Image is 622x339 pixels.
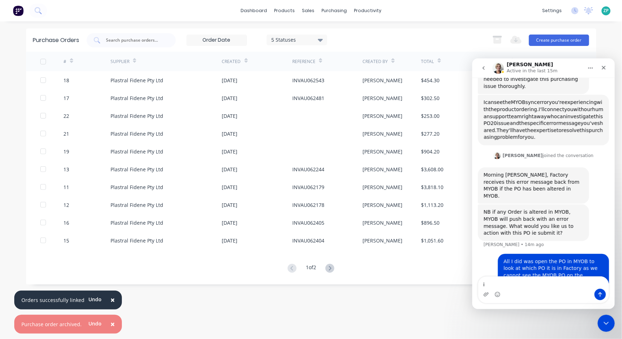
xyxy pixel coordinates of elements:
[13,5,24,16] img: Factory
[298,5,318,16] div: sales
[222,77,238,84] div: [DATE]
[292,166,324,173] div: INVAU062244
[63,58,66,65] div: #
[110,295,115,305] span: ×
[271,5,298,16] div: products
[63,130,69,137] div: 21
[63,94,69,102] div: 17
[363,219,402,226] div: [PERSON_NAME]
[222,94,238,102] div: [DATE]
[292,77,324,84] div: INVAU062543
[363,148,402,155] div: [PERSON_NAME]
[421,201,444,209] div: $1,113.20
[110,148,163,155] div: Plastral Fidene Pty Ltd
[292,219,324,226] div: INVAU062405
[292,237,324,244] div: INVAU062404
[292,58,315,65] div: Reference
[110,130,163,137] div: Plastral Fidene Pty Ltd
[187,35,247,46] input: Order Date
[63,201,69,209] div: 12
[271,36,322,43] div: 5 Statuses
[363,166,402,173] div: [PERSON_NAME]
[222,219,238,226] div: [DATE]
[222,183,238,191] div: [DATE]
[292,94,324,102] div: INVAU062481
[292,183,324,191] div: INVAU062179
[222,166,238,173] div: [DATE]
[222,201,238,209] div: [DATE]
[63,183,69,191] div: 11
[110,166,163,173] div: Plastral Fidene Pty Ltd
[110,237,163,244] div: Plastral Fidene Pty Ltd
[421,148,440,155] div: $904.20
[421,183,444,191] div: $3,818.10
[529,35,589,46] button: Create purchase order
[598,315,615,332] iframe: Intercom live chat
[63,77,69,84] div: 18
[421,130,440,137] div: $277.20
[421,237,444,244] div: $1,051.60
[363,77,402,84] div: [PERSON_NAME]
[421,112,440,120] div: $253.00
[103,292,122,309] button: Close
[292,201,324,209] div: INVAU062178
[33,36,79,45] div: Purchase Orders
[363,237,402,244] div: [PERSON_NAME]
[103,316,122,333] button: Close
[21,320,82,328] div: Purchase order archived.
[306,264,316,274] div: 1 of 2
[110,77,163,84] div: Plastral Fidene Pty Ltd
[63,166,69,173] div: 13
[222,130,238,137] div: [DATE]
[110,319,115,329] span: ×
[363,58,388,65] div: Created By
[84,318,106,329] button: Undo
[237,5,271,16] a: dashboard
[21,296,84,304] div: Orders successfully linked
[110,58,129,65] div: Supplier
